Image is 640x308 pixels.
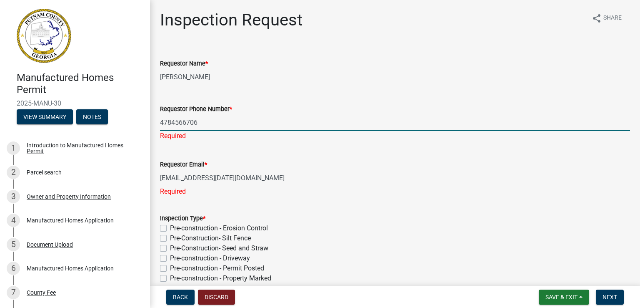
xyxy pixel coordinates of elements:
[596,290,624,305] button: Next
[7,262,20,275] div: 6
[17,109,73,124] button: View Summary
[27,194,111,199] div: Owner and Property Information
[17,99,133,107] span: 2025-MANU-30
[160,216,205,222] label: Inspection Type
[27,169,62,175] div: Parcel search
[545,294,577,300] span: Save & Exit
[166,290,195,305] button: Back
[27,142,137,154] div: Introduction to Manufactured Homes Permit
[602,294,617,300] span: Next
[76,114,108,121] wm-modal-confirm: Notes
[7,166,20,179] div: 2
[160,162,207,168] label: Requestor Email
[160,106,232,112] label: Requestor Phone Number
[170,233,251,243] label: Pre-Construction- Silt Fence
[539,290,589,305] button: Save & Exit
[160,187,630,197] div: Required
[27,265,114,271] div: Manufactured Homes Application
[7,141,20,155] div: 1
[7,238,20,251] div: 5
[27,290,56,295] div: County Fee
[160,131,630,141] div: Required
[170,223,268,233] label: Pre-construction - Erosion Control
[76,109,108,124] button: Notes
[170,253,250,263] label: Pre-construction - Driveway
[27,217,114,223] div: Manufactured Homes Application
[198,290,235,305] button: Discard
[160,61,208,67] label: Requestor Name
[17,9,71,63] img: Putnam County, Georgia
[17,114,73,121] wm-modal-confirm: Summary
[7,190,20,203] div: 3
[160,10,302,30] h1: Inspection Request
[17,72,143,96] h4: Manufactured Homes Permit
[585,10,628,26] button: shareShare
[170,263,264,273] label: Pre-construction - Permit Posted
[7,214,20,227] div: 4
[603,13,622,23] span: Share
[7,286,20,299] div: 7
[170,243,268,253] label: Pre-Construction- Seed and Straw
[592,13,602,23] i: share
[173,294,188,300] span: Back
[170,273,271,283] label: Pre-construction - Property Marked
[27,242,73,247] div: Document Upload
